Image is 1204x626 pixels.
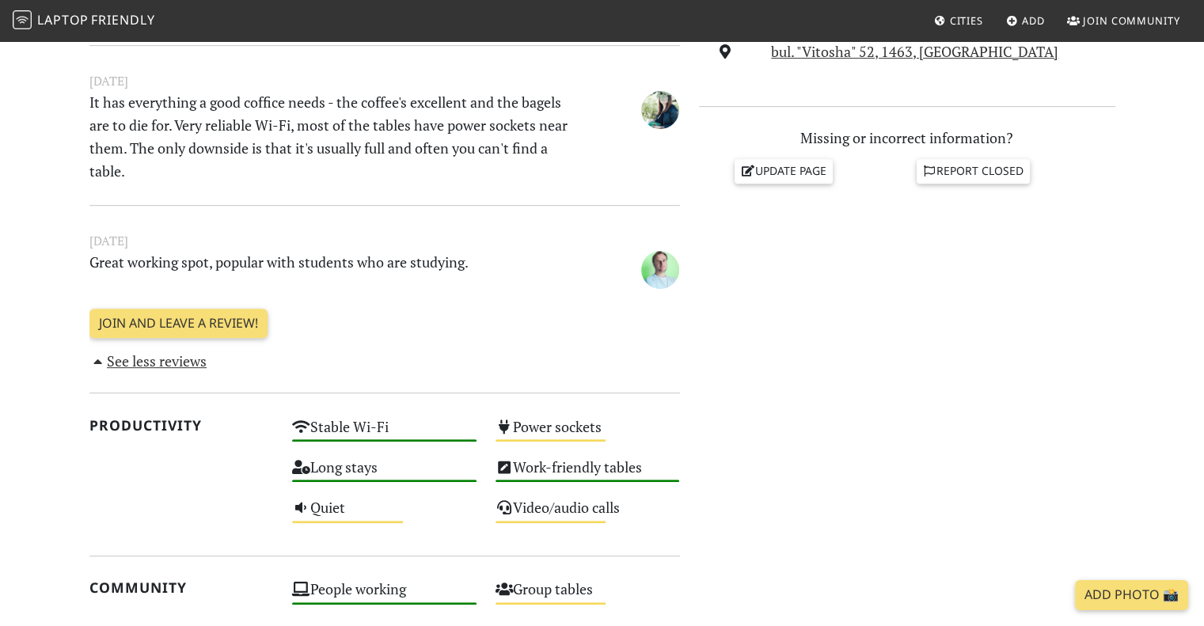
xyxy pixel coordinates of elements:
[89,579,274,596] h2: Community
[699,127,1115,150] p: Missing or incorrect information?
[283,414,486,454] div: Stable Wi-Fi
[80,231,689,251] small: [DATE]
[486,576,689,617] div: Group tables
[641,99,679,118] span: Boryana Krasimirova
[1061,6,1187,35] a: Join Community
[486,414,689,454] div: Power sockets
[1075,580,1188,610] a: Add Photo 📸
[13,10,32,29] img: LaptopFriendly
[735,159,833,183] a: Update page
[641,251,679,289] img: 2962-edward.jpg
[641,258,679,277] span: Edward Woodcock
[89,351,207,370] a: See less reviews
[917,159,1031,183] a: Report closed
[1083,13,1180,28] span: Join Community
[641,91,679,129] img: 2538-boryana.jpg
[91,11,154,28] span: Friendly
[89,417,274,434] h2: Productivity
[1022,13,1045,28] span: Add
[13,7,155,35] a: LaptopFriendly LaptopFriendly
[80,91,588,182] p: It has everything a good coffice needs - the coffee's excellent and the bagels are to die for. Ve...
[80,71,689,91] small: [DATE]
[1000,6,1051,35] a: Add
[89,309,268,339] a: Join and leave a review!
[771,42,1058,61] a: bul. "Vitosha" 52, 1463, [GEOGRAPHIC_DATA]
[37,11,89,28] span: Laptop
[486,495,689,535] div: Video/audio calls
[283,576,486,617] div: People working
[486,454,689,495] div: Work-friendly tables
[950,13,983,28] span: Cities
[928,6,989,35] a: Cities
[283,454,486,495] div: Long stays
[80,251,588,286] p: Great working spot, popular with students who are studying.
[283,495,486,535] div: Quiet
